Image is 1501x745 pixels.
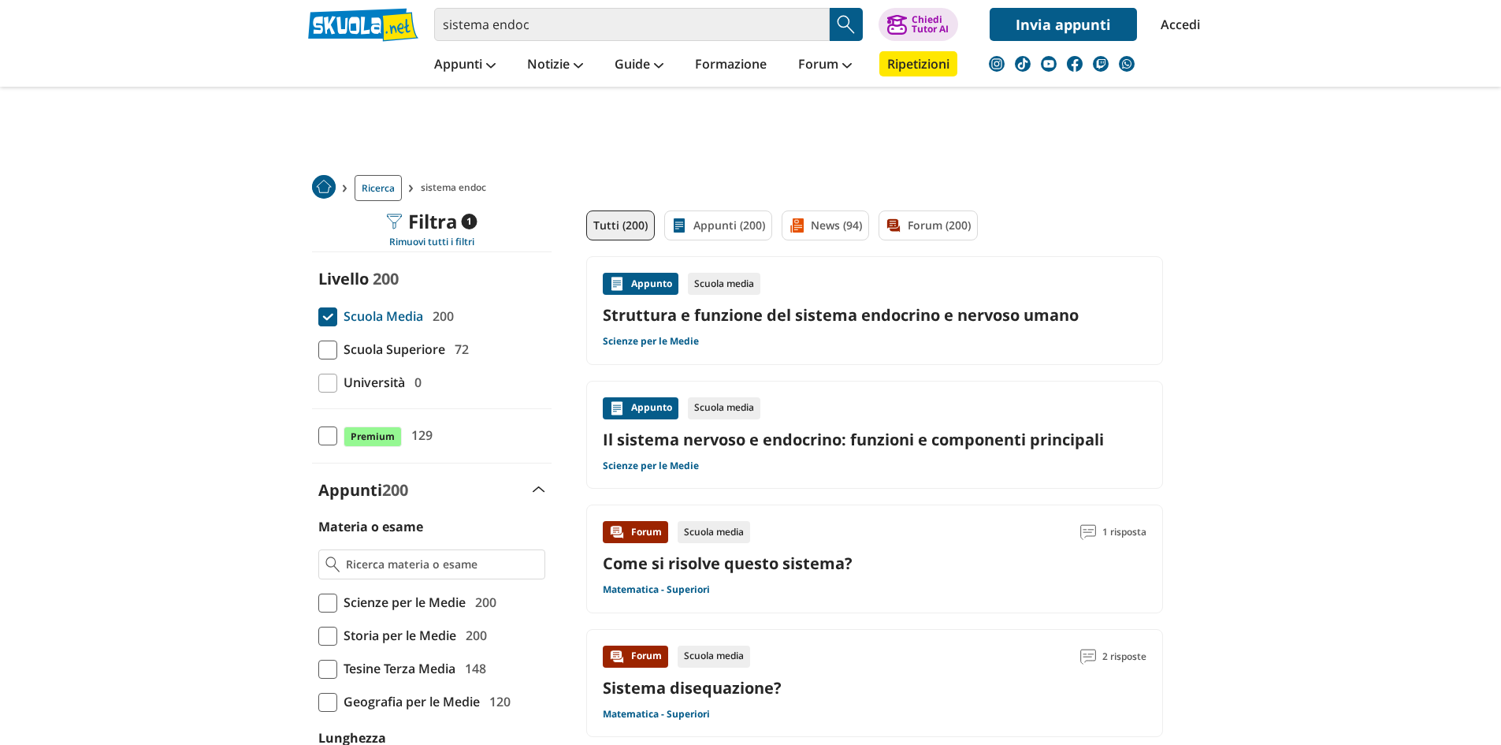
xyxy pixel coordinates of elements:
span: 0 [408,372,422,393]
span: 200 [459,625,487,646]
div: Scuola media [688,397,760,419]
input: Ricerca materia o esame [346,557,537,572]
img: Forum contenuto [609,649,625,665]
div: Rimuovi tutti i filtri [312,236,552,248]
div: Appunto [603,397,678,419]
span: 2 risposte [1102,646,1146,668]
img: instagram [989,56,1005,72]
a: Guide [611,51,667,80]
img: News filtro contenuto [789,218,804,233]
a: Invia appunti [990,8,1137,41]
a: Il sistema nervoso e endocrino: funzioni e componenti principali [603,429,1146,450]
span: 200 [469,592,496,613]
a: Ripetizioni [879,51,957,76]
div: Scuola media [688,273,760,295]
span: Storia per le Medie [337,625,456,646]
a: Accedi [1161,8,1194,41]
span: Università [337,372,405,393]
span: 129 [405,425,433,445]
div: Forum [603,646,668,668]
a: Matematica - Superiori [603,583,710,596]
div: Forum [603,521,668,543]
span: 1 risposta [1102,521,1146,543]
img: Appunti contenuto [609,400,625,416]
img: Forum contenuto [609,524,625,540]
span: 200 [373,268,399,289]
img: Forum filtro contenuto [886,218,901,233]
button: ChiediTutor AI [879,8,958,41]
img: Appunti contenuto [609,276,625,292]
a: Tutti (200) [586,210,655,240]
img: Cerca appunti, riassunti o versioni [834,13,858,36]
span: sistema endoc [421,175,492,201]
a: Scienze per le Medie [603,460,699,472]
div: Chiedi Tutor AI [912,15,949,34]
a: Notizie [523,51,587,80]
span: Geografia per le Medie [337,691,480,712]
label: Livello [318,268,369,289]
img: tiktok [1015,56,1031,72]
a: Sistema disequazione? [603,677,782,698]
img: youtube [1041,56,1057,72]
a: Come si risolve questo sistema? [603,553,853,574]
a: Appunti [430,51,500,80]
a: Matematica - Superiori [603,708,710,721]
a: Struttura e funzione del sistema endocrino e nervoso umano [603,304,1146,326]
div: Scuola media [678,646,750,668]
div: Appunto [603,273,678,295]
a: Formazione [691,51,771,80]
img: Filtra filtri mobile [386,214,402,229]
span: 148 [459,658,486,679]
a: Ricerca [355,175,402,201]
img: Appunti filtro contenuto [671,218,687,233]
label: Appunti [318,479,408,501]
div: Scuola media [678,521,750,543]
img: Apri e chiudi sezione [533,486,545,493]
img: Ricerca materia o esame [325,557,340,572]
a: Forum (200) [879,210,978,240]
label: Materia o esame [318,518,423,535]
a: Home [312,175,336,201]
img: Home [312,175,336,199]
span: Premium [344,427,402,447]
span: 120 [483,691,511,712]
span: Scuola Superiore [337,339,445,359]
span: 200 [426,306,454,326]
img: facebook [1067,56,1083,72]
img: twitch [1093,56,1109,72]
a: Forum [794,51,856,80]
span: 72 [448,339,469,359]
span: Scuola Media [337,306,423,326]
img: Commenti lettura [1080,524,1096,540]
a: Scienze per le Medie [603,335,699,348]
div: Filtra [386,210,477,233]
input: Cerca appunti, riassunti o versioni [434,8,830,41]
span: 200 [382,479,408,501]
a: News (94) [782,210,869,240]
span: Tesine Terza Media [337,658,455,679]
img: WhatsApp [1119,56,1135,72]
img: Commenti lettura [1080,649,1096,665]
button: Search Button [830,8,863,41]
span: Scienze per le Medie [337,592,466,613]
a: Appunti (200) [664,210,772,240]
span: 1 [461,214,477,229]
